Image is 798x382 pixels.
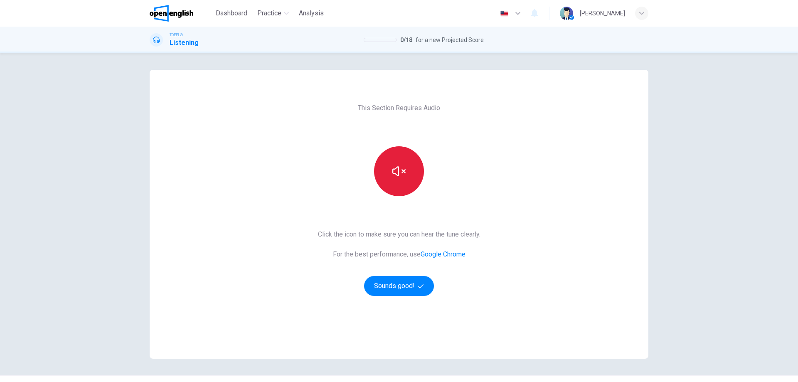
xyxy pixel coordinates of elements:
[150,5,212,22] a: OpenEnglish logo
[254,6,292,21] button: Practice
[170,32,183,38] span: TOEFL®
[364,276,434,296] button: Sounds good!
[318,249,480,259] span: For the best performance, use
[150,5,193,22] img: OpenEnglish logo
[358,103,440,113] span: This Section Requires Audio
[216,8,247,18] span: Dashboard
[560,7,573,20] img: Profile picture
[499,10,510,17] img: en
[580,8,625,18] div: [PERSON_NAME]
[170,38,199,48] h1: Listening
[416,35,484,45] span: for a new Projected Score
[212,6,251,21] button: Dashboard
[296,6,327,21] button: Analysis
[421,250,465,258] a: Google Chrome
[318,229,480,239] span: Click the icon to make sure you can hear the tune clearly.
[257,8,281,18] span: Practice
[299,8,324,18] span: Analysis
[400,35,412,45] span: 0 / 18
